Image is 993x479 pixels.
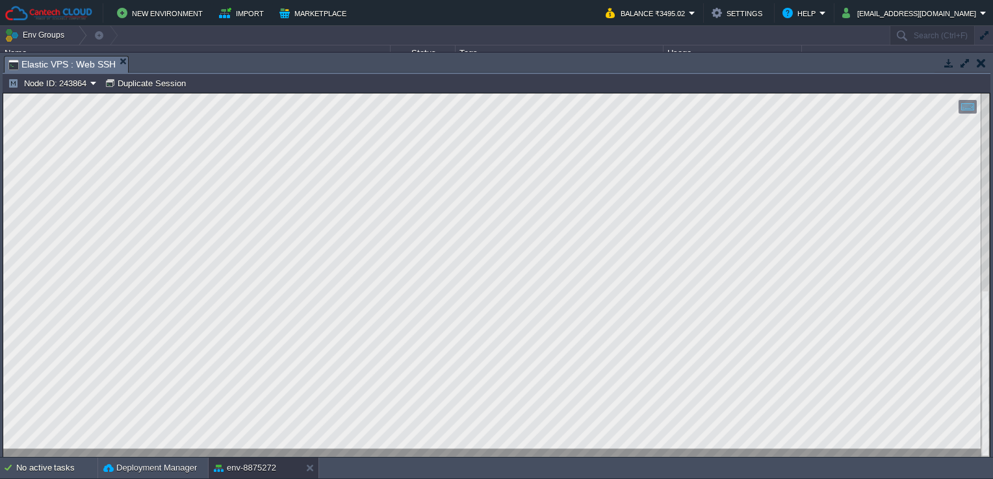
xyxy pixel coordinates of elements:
button: Settings [712,5,766,21]
button: Help [782,5,819,21]
button: Import [219,5,268,21]
span: Elastic VPS : Web SSH [8,56,116,73]
div: No active tasks [16,458,97,478]
button: Marketplace [279,5,350,21]
button: Node ID: 243864 [8,77,90,89]
button: Duplicate Session [105,77,190,89]
button: env-8875272 [214,461,276,474]
div: Name [1,45,390,60]
button: Env Groups [5,26,69,44]
div: Usage [664,45,801,60]
img: Cantech Cloud [5,5,93,21]
div: Status [391,45,455,60]
button: New Environment [117,5,207,21]
button: Balance ₹3495.02 [606,5,689,21]
button: [EMAIL_ADDRESS][DOMAIN_NAME] [842,5,980,21]
button: Deployment Manager [103,461,197,474]
div: Tags [456,45,663,60]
